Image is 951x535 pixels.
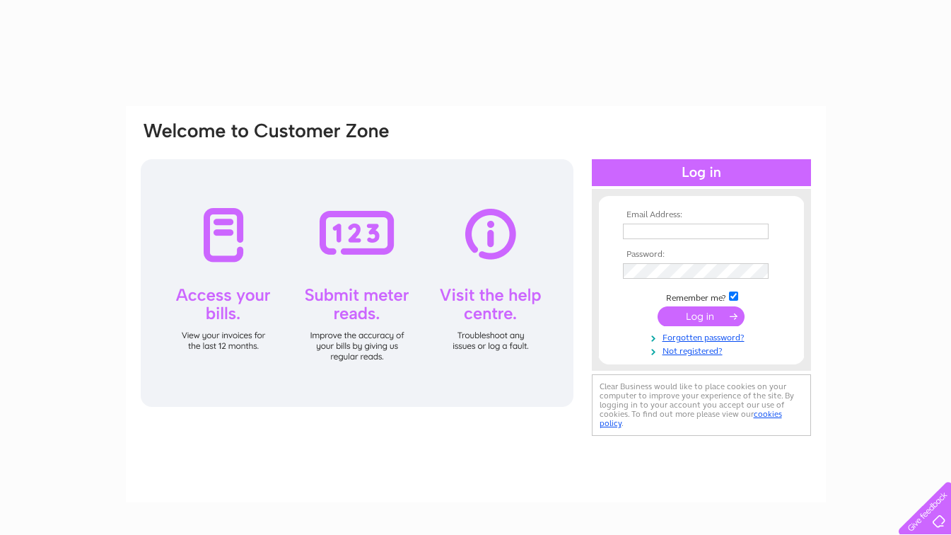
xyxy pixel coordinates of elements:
div: Clear Business would like to place cookies on your computer to improve your experience of the sit... [592,374,811,436]
a: Not registered? [623,343,783,357]
input: Submit [658,306,745,326]
td: Remember me? [619,289,783,304]
th: Password: [619,250,783,260]
th: Email Address: [619,210,783,220]
a: Forgotten password? [623,330,783,343]
a: cookies policy [600,409,782,428]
